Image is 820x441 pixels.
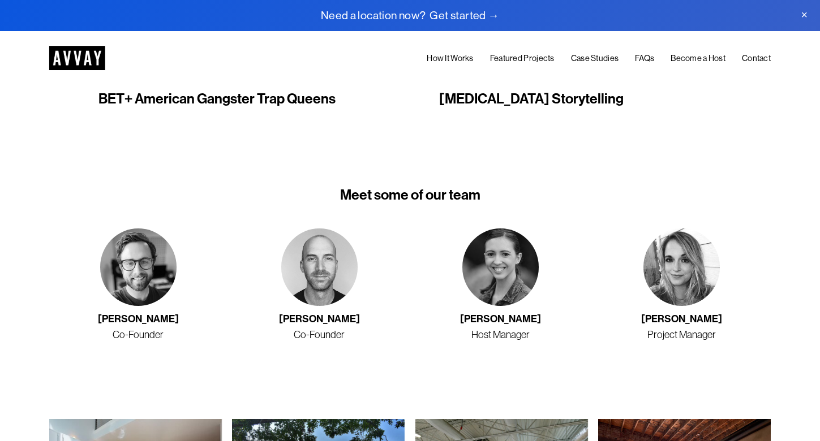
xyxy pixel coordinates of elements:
h4: BET+ American Gangster Trap Queens [98,90,407,109]
h4: [MEDICAL_DATA] Storytelling [439,90,722,109]
p: Co-Founder [49,327,227,343]
p: Project Manager [593,327,771,343]
p: Meet some of our team [49,185,771,206]
p: Host Manager [411,327,590,343]
h2: [PERSON_NAME] [49,313,227,326]
a: Case Studies [571,52,619,66]
a: Featured Projects [490,52,555,66]
a: Become a Host [671,52,725,66]
h2: [PERSON_NAME] [411,313,590,326]
p: Co-Founder [230,327,409,343]
img: AVVAY - The First Nationwide Location Scouting Co. [49,46,105,70]
h2: [PERSON_NAME] [593,313,771,326]
h2: [PERSON_NAME] [230,313,409,326]
a: FAQs [635,52,654,66]
a: Contact [742,52,771,66]
a: How It Works [427,52,474,66]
